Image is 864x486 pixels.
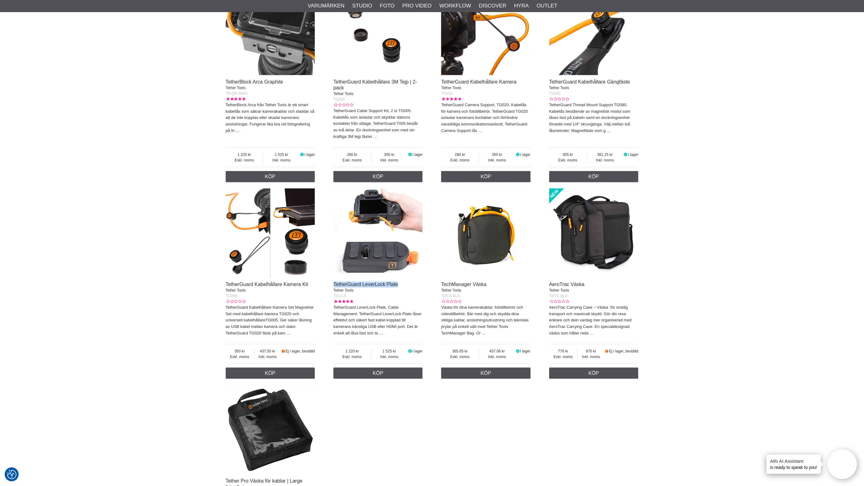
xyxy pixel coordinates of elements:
span: I lager [520,349,530,353]
span: 280 [333,152,371,157]
i: I lager [623,152,628,157]
a: … [373,134,378,139]
i: I lager [515,152,520,157]
span: Tether Tools [549,86,569,90]
a: … [287,331,291,335]
span: I lager [628,152,638,157]
a: Pro Video [402,2,432,10]
span: TB-QR-004G [226,91,248,96]
span: Inkl. moms [479,354,515,360]
span: 350 [226,348,254,354]
img: AeroTrac Väska [549,188,639,278]
span: 381.25 [587,152,623,157]
span: TG020 [441,91,453,96]
span: 1 525 [263,152,300,157]
a: TetherGuard Kabelhållare Kamera [441,79,517,84]
span: Tether Tools [441,288,461,293]
span: 1 220 [226,152,263,157]
img: TechManager Väska [441,188,531,278]
button: Samtyckesinställningar [7,469,16,480]
a: TetherBlock Arca Graphite [226,79,283,84]
div: Kundbetyg: 0 [549,96,569,102]
span: 1 525 [371,348,408,354]
span: Inkl. moms [254,354,281,360]
a: Hyra [514,2,529,10]
span: 350 [371,152,408,157]
i: I lager [300,152,305,157]
a: Köp [226,171,315,182]
span: Tether Tools [441,86,461,90]
p: TetherGuard LeverLock Plate, Cable Management. TetherGuard LeverLock Plate låser effektivt och sä... [333,304,423,337]
span: Exkl. moms [333,157,371,163]
i: I lager [407,349,412,353]
span: Inkl. moms [587,157,623,163]
a: … [607,128,611,133]
span: Tether Tools [333,288,353,293]
a: TetherGuard Kabelhållare 3M Tejp | 2-pack [333,79,417,90]
span: Exkl. moms [549,354,577,360]
div: Kundbetyg: 5.00 [441,96,461,102]
div: Kundbetyg: 0 [549,299,569,304]
img: TetherGuard Kabelhållare Kamera Kit [226,188,315,278]
span: I lager [520,152,530,157]
p: TetherGuard Camera Support, TG020. Kabellås för kamera och fototillbehör. TetherGuard TG020 avlas... [441,102,531,134]
h4: Aifo AI Assistant [770,458,817,464]
a: Köp [549,368,639,379]
span: Inkl. moms [263,157,300,163]
a: TetherGuard LeverLock Plate [333,282,398,287]
span: I lager [412,349,423,353]
span: I lager [412,152,423,157]
span: 305 [549,152,587,157]
span: TG080 [549,91,561,96]
a: Outlet [536,2,557,10]
span: 970 [577,348,604,354]
a: Köp [549,171,639,182]
span: Tether Tools [549,288,569,293]
span: 1 220 [333,348,371,354]
p: TetherGuard Cable Support Kit, 2 st TG005. Kabellås som avlastar och skyddar datorns kontakter fr... [333,108,423,140]
p: TetherBlock Arca från Tether Tools är ett smart kabellås som säkrar kamerakablar och sladdar så a... [226,102,315,134]
a: TetherGuard Kabelhållare Kamera Kit [226,282,308,287]
span: Tether Tools [333,92,353,96]
i: I lager [407,152,412,157]
a: Discover [479,2,506,10]
span: Exkl. moms [549,157,587,163]
span: Exkl. moms [441,354,479,360]
a: Köp [441,368,531,379]
span: 457.06 [479,348,515,354]
img: TetherGuard LeverLock Plate [333,188,423,278]
i: I lager [515,349,520,353]
p: AeroTrac Carrying Case – Väska för smidig transport och maximalt skydd. Gör din resa enklare och ... [549,304,639,337]
a: … [482,331,486,335]
a: AeroTrac Väska [549,282,585,287]
p: Väska för dina kamerakablar, fototillbehör och videotillbehör. Bär med dig och skydda dina viktig... [441,304,531,337]
span: Tether Tools [226,288,246,293]
a: Varumärken [308,2,345,10]
a: Tether Pro Väska för kablar | Large [226,478,303,484]
span: Inkl. moms [479,157,515,163]
a: Studio [352,2,372,10]
span: Inkl. moms [371,354,408,360]
span: Inkl. moms [577,354,604,360]
span: TG-LLP [333,294,346,298]
span: Tether Tools [226,86,246,90]
div: Kundbetyg: 0 [441,299,461,304]
a: TechManager Väska [441,282,486,287]
p: TetherGuard Thread Mount Support TG080. Kabellås bestående av magnetisk modul som låses fast på k... [549,102,639,134]
span: TMTC-BLK [549,294,568,298]
a: Workflow [439,2,471,10]
span: 350 [479,152,515,157]
a: Köp [226,368,315,379]
a: Köp [333,171,423,182]
span: TG005 [333,97,345,102]
img: Revisit consent button [7,470,16,479]
a: Köp [333,368,423,379]
div: Kundbetyg: 5.00 [226,96,246,102]
span: TMCB-BLK [441,294,460,298]
span: I lager [305,152,315,157]
img: Tether Pro Väska för kablar | Large [226,385,315,475]
span: Ej i lager, beställd [609,349,638,353]
span: 280 [441,152,479,157]
span: 437.50 [254,348,281,354]
span: 776 [549,348,577,354]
